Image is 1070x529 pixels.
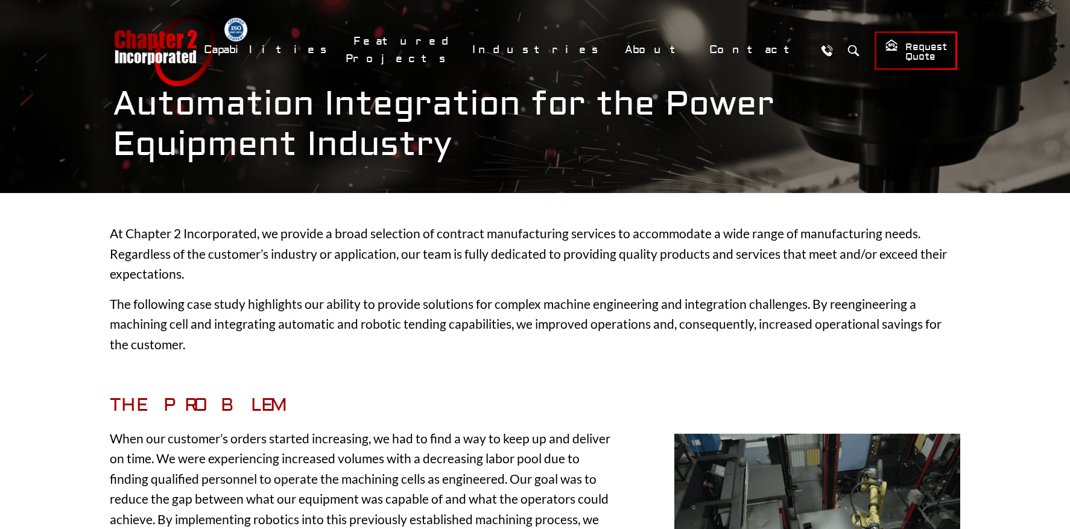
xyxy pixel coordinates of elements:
a: About [617,37,695,63]
button: Search [842,39,864,62]
p: The following case study highlights our ability to provide solutions for complex machine engineer... [110,294,960,355]
a: Capabilities [196,37,340,63]
h1: Automation Integration for the Power Equipment Industry [113,84,957,165]
h3: The Problem [110,394,620,416]
a: Industries [464,37,611,63]
p: At Chapter 2 Incorporated, we provide a broad selection of contract manufacturing services to acc... [110,223,960,284]
a: Request Quote [875,31,957,70]
a: Contact [701,37,809,63]
a: Chapter 2 Incorporated [113,14,215,86]
a: Featured Projects [346,28,458,72]
a: Call Us [815,39,838,62]
span: Request Quote [885,39,947,63]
